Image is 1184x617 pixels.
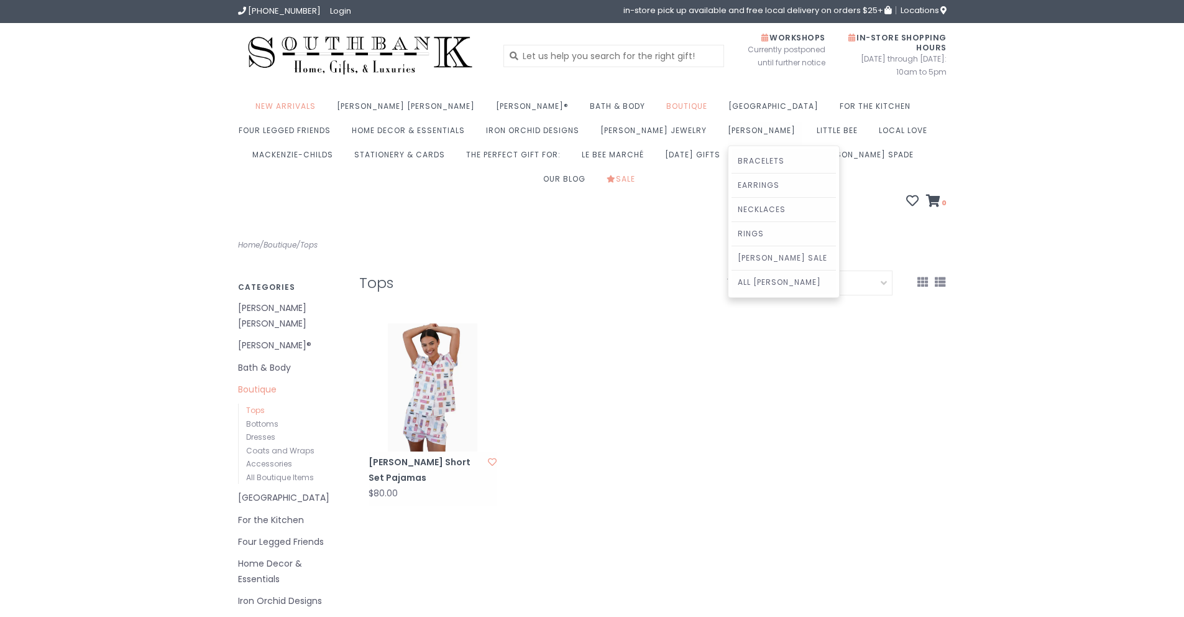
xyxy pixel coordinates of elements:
img: Southbank Gift Company -- Home, Gifts, and Luxuries [238,32,483,79]
a: Home [238,239,260,250]
a: [PERSON_NAME]® [496,98,575,122]
a: Coats and Wraps [246,445,314,456]
a: [PERSON_NAME] [PERSON_NAME] [238,300,341,332]
a: Le Bee Marché [582,146,650,170]
span: [PHONE_NUMBER] [248,5,321,17]
a: [PERSON_NAME]® [238,338,341,353]
a: Login [330,5,351,17]
a: Accessories [246,458,292,469]
a: Four Legged Friends [238,534,341,550]
a: Boutique [666,98,714,122]
a: [PERSON_NAME] Sale [732,246,836,270]
a: [PERSON_NAME] Spade [818,146,920,170]
a: [GEOGRAPHIC_DATA] [238,490,341,506]
a: Locations [896,6,947,14]
a: Our Blog [543,170,592,195]
a: Rings [732,222,836,246]
a: Necklaces [732,198,836,221]
a: Home Decor & Essentials [352,122,471,146]
a: [PERSON_NAME] [728,122,802,146]
a: Little Bee [817,122,864,146]
a: [PERSON_NAME] Short Set Pajamas [369,455,484,486]
a: 0 [926,196,947,208]
a: Bracelets [732,149,836,173]
a: Bath & Body [238,360,341,376]
div: $80.00 [369,489,398,498]
a: Local Love [879,122,934,146]
span: [DATE] through [DATE]: 10am to 5pm [844,52,947,78]
span: Workshops [761,32,825,43]
a: Tops [246,405,265,415]
div: / / [229,238,592,252]
a: [GEOGRAPHIC_DATA] [728,98,825,122]
span: 0 [940,198,947,208]
a: Four Legged Friends [239,122,337,146]
a: Iron Orchid Designs [486,122,585,146]
a: Bath & Body [590,98,651,122]
a: Stationery & Cards [354,146,451,170]
a: Sale [607,170,641,195]
a: [DATE] Gifts [665,146,727,170]
a: Boutique [264,239,296,250]
a: Dresses [246,432,275,442]
span: In-Store Shopping Hours [848,32,947,53]
span: Currently postponed until further notice [732,43,825,69]
a: For the Kitchen [238,513,341,528]
a: [PERSON_NAME] [PERSON_NAME] [337,98,481,122]
input: Let us help you search for the right gift! [503,45,724,67]
a: Bottoms [246,419,278,429]
a: Earrings [732,174,836,197]
span: Locations [901,4,947,16]
a: Add to wishlist [488,456,497,468]
span: in-store pick up available and free local delivery on orders $25+ [623,6,891,14]
a: Boutique [238,382,341,397]
a: MacKenzie-Childs [252,146,339,170]
a: [PERSON_NAME] Jewelry [600,122,713,146]
a: All Boutique Items [246,472,314,483]
a: All [PERSON_NAME] [732,271,836,294]
a: New Arrivals [255,98,322,122]
a: The perfect gift for: [466,146,567,170]
a: Home Decor & Essentials [238,556,341,587]
a: Tops [300,239,318,250]
h1: Tops [359,275,620,291]
a: Iron Orchid Designs [238,593,341,609]
img: Taylor Swift Short Set Pajamas [369,323,497,452]
a: [PHONE_NUMBER] [238,5,321,17]
a: For the Kitchen [840,98,917,122]
h3: Categories [238,283,341,291]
